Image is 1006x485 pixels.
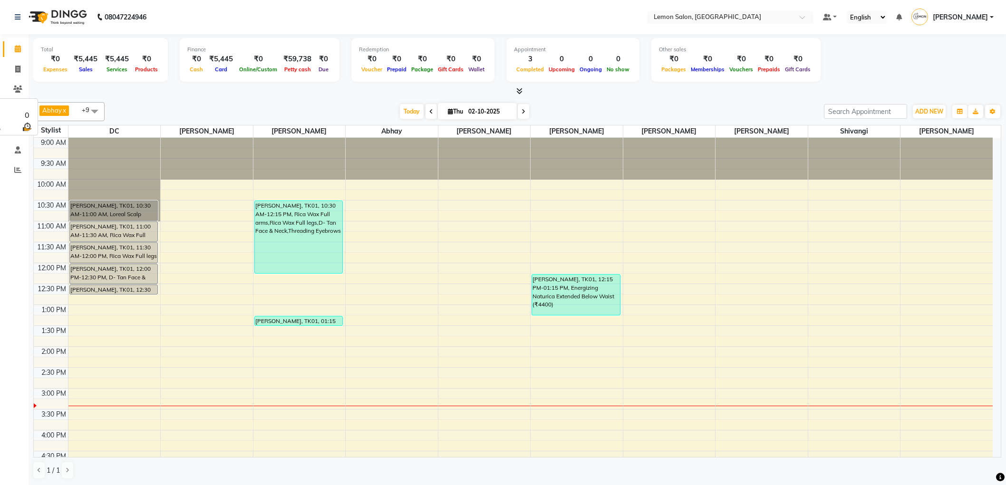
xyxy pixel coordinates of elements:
div: 11:00 AM [35,221,68,231]
div: ₹5,445 [101,54,133,65]
span: [PERSON_NAME] [623,125,716,137]
span: Card [213,66,230,73]
div: 4:00 PM [39,430,68,440]
div: [PERSON_NAME], TK01, 12:30 PM-12:45 PM, Threading Eyebrows [70,285,158,294]
input: Search Appointment [824,104,907,119]
span: Prepaids [755,66,783,73]
span: ADD NEW [915,108,943,115]
div: 3:00 PM [39,389,68,399]
div: 9:30 AM [39,159,68,169]
div: ₹0 [435,54,466,65]
div: ₹0 [237,54,280,65]
div: 2:00 PM [39,347,68,357]
div: ₹59,738 [280,54,315,65]
div: 3 [514,54,546,65]
span: [PERSON_NAME] [438,125,531,137]
div: 9:00 AM [39,138,68,148]
div: Stylist [34,125,68,135]
div: 4:30 PM [39,451,68,461]
span: [PERSON_NAME] [900,125,993,137]
span: Expenses [41,66,70,73]
span: Services [104,66,130,73]
div: 1:30 PM [39,326,68,336]
span: Voucher [359,66,385,73]
div: 10:30 AM [35,200,68,210]
span: [PERSON_NAME] [253,125,346,137]
span: Petty cash [282,66,313,73]
div: ₹0 [359,54,385,65]
div: ₹0 [385,54,409,65]
span: Abhay [346,125,438,137]
span: Packages [659,66,688,73]
img: Jenny Shah [911,9,928,25]
div: ₹0 [187,54,205,65]
span: Gift Cards [783,66,813,73]
div: Finance [187,46,332,54]
div: ₹0 [315,54,332,65]
span: Wallet [466,66,487,73]
span: Vouchers [727,66,755,73]
div: 0 [546,54,577,65]
span: No show [604,66,632,73]
div: 3:30 PM [39,409,68,419]
div: ₹0 [41,54,70,65]
div: [PERSON_NAME], TK01, 01:15 PM-01:30 PM, Bead wax Chin/Upper lip/Lower lip/Outer Nose (₹275) [255,316,343,325]
span: Today [400,104,424,119]
div: [PERSON_NAME], TK01, 12:00 PM-12:30 PM, D- Tan Face & Neck [70,264,158,284]
div: 0 [577,54,604,65]
span: [PERSON_NAME] [716,125,808,137]
span: Cash [187,66,205,73]
span: [PERSON_NAME] [161,125,253,137]
span: DC [68,125,161,137]
button: ADD NEW [913,105,946,118]
div: [PERSON_NAME], TK01, 10:30 AM-11:00 AM, Loreal Scalp Advance Treatment ([DEMOGRAPHIC_DATA]) [70,201,158,220]
span: Due [316,66,331,73]
div: ₹0 [133,54,160,65]
div: 0 [21,109,33,121]
span: [PERSON_NAME] [933,12,988,22]
span: +9 [82,106,97,114]
span: Memberships [688,66,727,73]
span: Gift Cards [435,66,466,73]
img: wait_time.png [21,121,33,133]
span: 1 / 1 [47,466,60,475]
div: ₹5,445 [205,54,237,65]
span: Shivangi [808,125,900,137]
span: Prepaid [385,66,409,73]
div: ₹0 [659,54,688,65]
span: Sales [77,66,95,73]
div: 2:30 PM [39,368,68,378]
div: [PERSON_NAME], TK01, 11:00 AM-11:30 AM, Rica Wax Full arms [70,222,158,241]
span: Abhay [42,106,62,114]
div: ₹0 [688,54,727,65]
div: ₹5,445 [70,54,101,65]
div: [PERSON_NAME], TK01, 12:15 PM-01:15 PM, Energizing Naturica Extended Below Waist (₹4400) [532,275,620,315]
div: 0 [604,54,632,65]
span: Completed [514,66,546,73]
div: Appointment [514,46,632,54]
div: 12:30 PM [36,284,68,294]
div: 12:00 PM [36,263,68,273]
div: Total [41,46,160,54]
div: ₹0 [783,54,813,65]
b: 08047224946 [105,4,146,30]
span: [PERSON_NAME] [531,125,623,137]
div: [PERSON_NAME], TK01, 10:30 AM-12:15 PM, Rica Wax Full arms,Rica Wax Full legs,D- Tan Face & Neck,... [255,201,343,273]
a: x [62,106,66,114]
img: logo [24,4,89,30]
span: Ongoing [577,66,604,73]
div: [PERSON_NAME], TK01, 11:30 AM-12:00 PM, Rica Wax Full legs [70,243,158,263]
div: ₹0 [466,54,487,65]
input: 2025-10-02 [465,105,513,119]
div: ₹0 [409,54,435,65]
div: ₹0 [755,54,783,65]
span: Package [409,66,435,73]
div: ₹0 [727,54,755,65]
span: Upcoming [546,66,577,73]
span: Thu [445,108,465,115]
div: 1:00 PM [39,305,68,315]
div: 11:30 AM [35,242,68,252]
div: Other sales [659,46,813,54]
div: 10:00 AM [35,180,68,190]
span: Products [133,66,160,73]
